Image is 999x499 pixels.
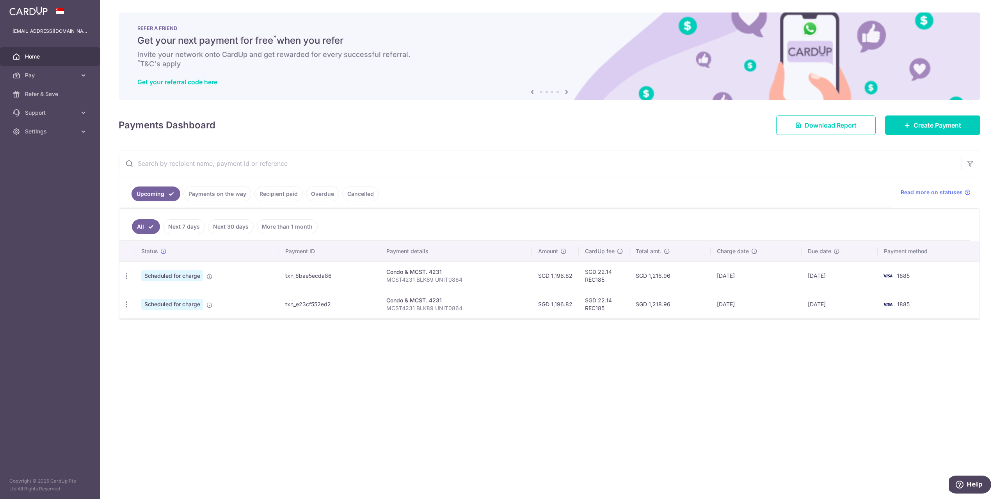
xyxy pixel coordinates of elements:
[776,115,876,135] a: Download Report
[532,261,579,290] td: SGD 1,196.82
[119,118,215,132] h4: Payments Dashboard
[257,219,318,234] a: More than 1 month
[386,276,526,284] p: MCST4231 BLK89 UNIT0864
[279,261,380,290] td: txn_8bae5ecda86
[808,247,831,255] span: Due date
[137,78,217,86] a: Get your referral code here
[25,90,76,98] span: Refer & Save
[532,290,579,318] td: SGD 1,196.82
[897,301,910,307] span: 1885
[9,6,48,16] img: CardUp
[880,271,896,281] img: Bank Card
[254,186,303,201] a: Recipient paid
[163,219,205,234] a: Next 7 days
[132,186,180,201] a: Upcoming
[897,272,910,279] span: 1885
[279,241,380,261] th: Payment ID
[901,188,971,196] a: Read more on statuses
[183,186,251,201] a: Payments on the way
[25,128,76,135] span: Settings
[141,247,158,255] span: Status
[25,71,76,79] span: Pay
[711,261,802,290] td: [DATE]
[279,290,380,318] td: txn_e23cf552ed2
[579,290,629,318] td: SGD 22.14 REC185
[25,53,76,60] span: Home
[380,241,532,261] th: Payment details
[386,268,526,276] div: Condo & MCST. 4231
[636,247,661,255] span: Total amt.
[949,476,991,495] iframe: Opens a widget where you can find more information
[880,300,896,309] img: Bank Card
[711,290,802,318] td: [DATE]
[386,304,526,312] p: MCST4231 BLK89 UNIT0864
[802,261,878,290] td: [DATE]
[141,270,203,281] span: Scheduled for charge
[208,219,254,234] a: Next 30 days
[119,151,961,176] input: Search by recipient name, payment id or reference
[538,247,558,255] span: Amount
[137,25,962,31] p: REFER A FRIEND
[629,261,711,290] td: SGD 1,218.96
[585,247,615,255] span: CardUp fee
[629,290,711,318] td: SGD 1,218.96
[132,219,160,234] a: All
[805,121,857,130] span: Download Report
[386,297,526,304] div: Condo & MCST. 4231
[579,261,629,290] td: SGD 22.14 REC185
[901,188,963,196] span: Read more on statuses
[137,50,962,69] h6: Invite your network onto CardUp and get rewarded for every successful referral. T&C's apply
[342,186,379,201] a: Cancelled
[25,109,76,117] span: Support
[885,115,980,135] a: Create Payment
[119,12,980,100] img: RAF banner
[802,290,878,318] td: [DATE]
[717,247,749,255] span: Charge date
[306,186,339,201] a: Overdue
[137,34,962,47] h5: Get your next payment for free when you refer
[878,241,979,261] th: Payment method
[12,27,87,35] p: [EMAIL_ADDRESS][DOMAIN_NAME]
[914,121,961,130] span: Create Payment
[141,299,203,310] span: Scheduled for charge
